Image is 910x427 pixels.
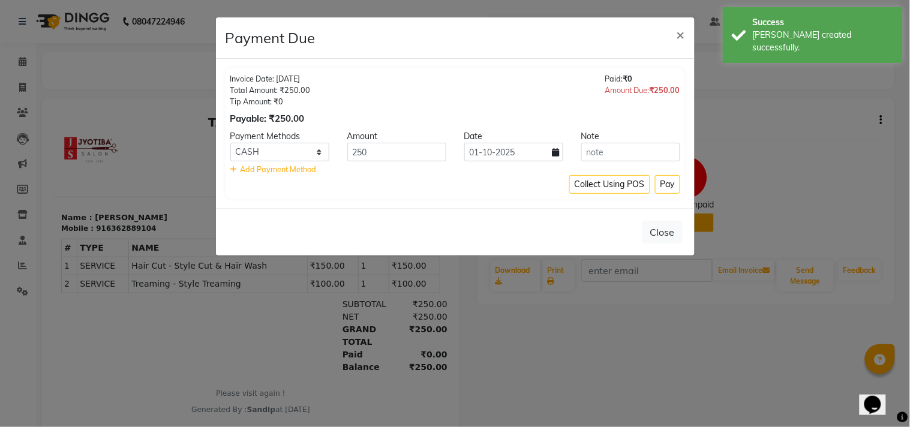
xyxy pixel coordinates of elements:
[860,379,898,415] iframe: chat widget
[8,147,23,165] td: 1
[335,147,386,165] td: ₹150.00
[204,47,386,59] p: [STREET_ADDRESS]
[77,167,251,180] span: Treaming - Style Treaming
[253,129,304,147] th: RATE
[753,16,894,29] div: Success
[253,147,304,165] td: ₹150.00
[281,213,338,238] div: GRAND TOTAL
[335,129,386,147] th: PRICE
[304,147,335,165] td: 1
[753,29,894,54] div: Bill created successfully.
[7,294,386,305] div: Generated By : at [DATE]
[230,112,311,126] div: Payable: ₹250.00
[337,188,394,200] div: ₹250.00
[655,175,680,194] button: Pay
[605,73,680,85] div: Paid:
[281,251,338,263] div: Balance
[337,251,394,263] div: ₹250.00
[253,165,304,183] td: ₹100.00
[304,129,335,147] th: QTY
[193,295,222,303] span: Sandip
[42,113,102,124] div: 916362889104
[8,165,23,183] td: 2
[338,130,455,143] div: Amount
[337,213,394,238] div: ₹250.00
[230,85,311,96] div: Total Amount: ₹250.00
[304,165,335,183] td: 1
[7,113,40,124] div: Mobile :
[667,17,695,51] button: Close
[7,101,190,113] p: Name : [PERSON_NAME]
[204,59,386,72] p: Contact : [PHONE_NUMBER]
[204,24,386,42] h3: Jyotiba Salon
[677,25,685,43] span: ×
[359,113,386,124] div: [DATE]
[455,130,572,143] div: Date
[623,74,633,83] span: ₹0
[221,130,338,143] div: Payment Methods
[23,147,75,165] td: SERVICE
[241,164,317,174] span: Add Payment Method
[605,85,680,96] div: Amount Due:
[581,143,680,161] input: note
[335,165,386,183] td: ₹100.00
[281,200,338,213] div: NET
[226,27,316,49] h4: Payment Due
[230,73,311,85] div: Invoice Date: [DATE]
[7,5,386,19] h2: TAX INVOICE
[204,101,386,113] p: Invoice : V/2025-26/2860
[230,96,311,107] div: Tip Amount: ₹0
[569,175,650,194] button: Collect Using POS
[75,129,254,147] th: NAME
[8,129,23,147] th: #
[332,113,356,124] div: Date :
[650,85,680,95] span: ₹250.00
[281,238,338,251] div: Paid
[572,130,689,143] div: Note
[337,238,394,251] div: ₹0.00
[281,188,338,200] div: SUBTOTAL
[23,165,75,183] td: SERVICE
[23,129,75,147] th: TYPE
[642,221,683,243] button: Close
[77,149,251,162] span: Hair Cut - Style Cut & Hair Wash
[7,278,386,288] p: Please visit again !
[464,143,563,161] input: yyyy-mm-dd
[337,200,394,213] div: ₹250.00
[347,143,446,161] input: Amount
